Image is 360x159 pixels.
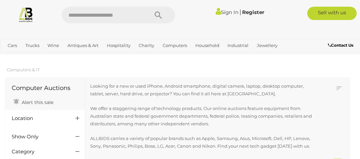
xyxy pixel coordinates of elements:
[7,67,40,72] a: Computers & IT
[90,135,319,150] p: ALLBIDS carries a variety of popular brands such as Apple, Samsung, Asus, Microsoft, Dell, HP, Le...
[65,40,101,51] a: Antiques & Art
[254,40,280,51] a: Jewellery
[48,51,101,62] a: [GEOGRAPHIC_DATA]
[90,105,319,128] p: We offer a staggering range of technology products. Our online auctions feature equipment from Au...
[136,40,157,51] a: Charity
[45,40,62,51] a: Wine
[239,8,241,16] span: |
[328,43,353,48] b: Contact Us
[90,82,319,98] p: Looking for a new or used iPhone, Android smartphone, digital camera, laptop, desktop computer, t...
[23,40,42,51] a: Trucks
[20,99,53,105] span: Alert this sale
[216,9,238,15] a: Sign In
[307,7,357,20] a: Sell with us
[5,51,23,62] a: Office
[328,42,355,49] a: Contact Us
[12,97,55,107] a: Alert this sale
[12,149,65,155] h4: Category
[26,51,45,62] a: Sports
[160,40,190,51] a: Computers
[12,134,65,140] h4: Show Only
[142,7,175,23] button: Search
[225,40,251,51] a: Industrial
[242,9,264,15] a: Register
[18,7,34,22] img: Allbids.com.au
[12,116,65,121] h4: Location
[12,85,78,92] h1: Computer Auctions
[5,40,20,51] a: Cars
[193,40,222,51] a: Household
[104,40,133,51] a: Hospitality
